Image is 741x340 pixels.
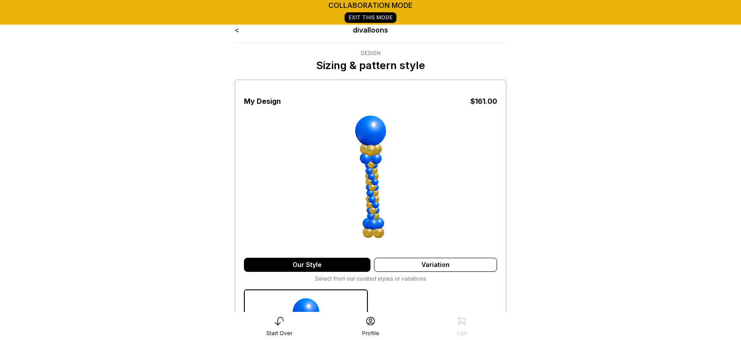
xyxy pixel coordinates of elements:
img: Default Variant [300,106,441,247]
a: Exit This Mode [345,12,396,23]
div: Start Over [266,330,292,337]
div: Variation [374,258,497,272]
div: Design [316,50,425,57]
div: $ 161.00 [470,96,497,106]
div: Our Style [244,258,370,272]
a: < [235,26,239,34]
h3: My Design [244,96,281,106]
div: Select from our curated styles or variations [244,275,497,282]
div: Cart [457,330,467,337]
p: Sizing & pattern style [316,58,425,73]
div: Profile [362,330,379,337]
div: divalloons [289,25,452,35]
